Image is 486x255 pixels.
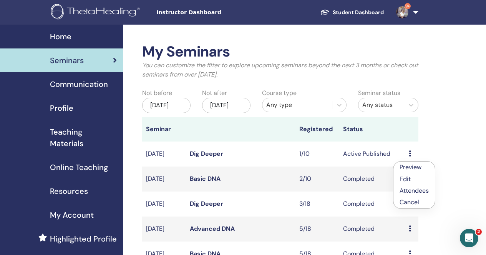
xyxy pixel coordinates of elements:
[202,98,250,113] div: [DATE]
[339,117,405,142] th: Status
[50,102,73,114] span: Profile
[50,126,117,149] span: Teaching Materials
[295,217,339,242] td: 5/18
[50,31,71,42] span: Home
[295,167,339,192] td: 2/10
[142,88,172,98] label: Not before
[320,9,330,15] img: graduation-cap-white.svg
[156,8,272,17] span: Instructor Dashboard
[405,3,411,9] span: 9+
[400,198,429,207] p: Cancel
[50,209,94,221] span: My Account
[339,217,405,242] td: Completed
[50,162,108,173] span: Online Teaching
[266,100,328,110] div: Any type
[460,229,478,247] iframe: Intercom live chat
[142,61,418,79] p: You can customize the filter to explore upcoming seminars beyond the next 3 months or check out s...
[400,175,411,183] a: Edit
[190,150,223,158] a: Dig Deeper
[476,229,482,235] span: 2
[51,4,143,21] img: logo.png
[295,117,339,142] th: Registered
[142,217,186,242] td: [DATE]
[295,142,339,167] td: 1/10
[400,163,421,171] a: Preview
[50,55,84,66] span: Seminars
[142,167,186,192] td: [DATE]
[314,5,390,20] a: Student Dashboard
[339,142,405,167] td: Active Published
[396,6,408,18] img: default.jpg
[400,187,429,195] a: Attendees
[339,192,405,217] td: Completed
[50,233,117,245] span: Highlighted Profile
[339,167,405,192] td: Completed
[142,142,186,167] td: [DATE]
[50,185,88,197] span: Resources
[295,192,339,217] td: 3/18
[262,88,297,98] label: Course type
[362,100,400,110] div: Any status
[142,117,186,142] th: Seminar
[142,98,191,113] div: [DATE]
[142,192,186,217] td: [DATE]
[190,175,221,183] a: Basic DNA
[190,225,235,233] a: Advanced DNA
[202,88,227,98] label: Not after
[358,88,400,98] label: Seminar status
[50,78,108,90] span: Communication
[142,43,418,61] h2: My Seminars
[190,200,223,208] a: Dig Deeper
